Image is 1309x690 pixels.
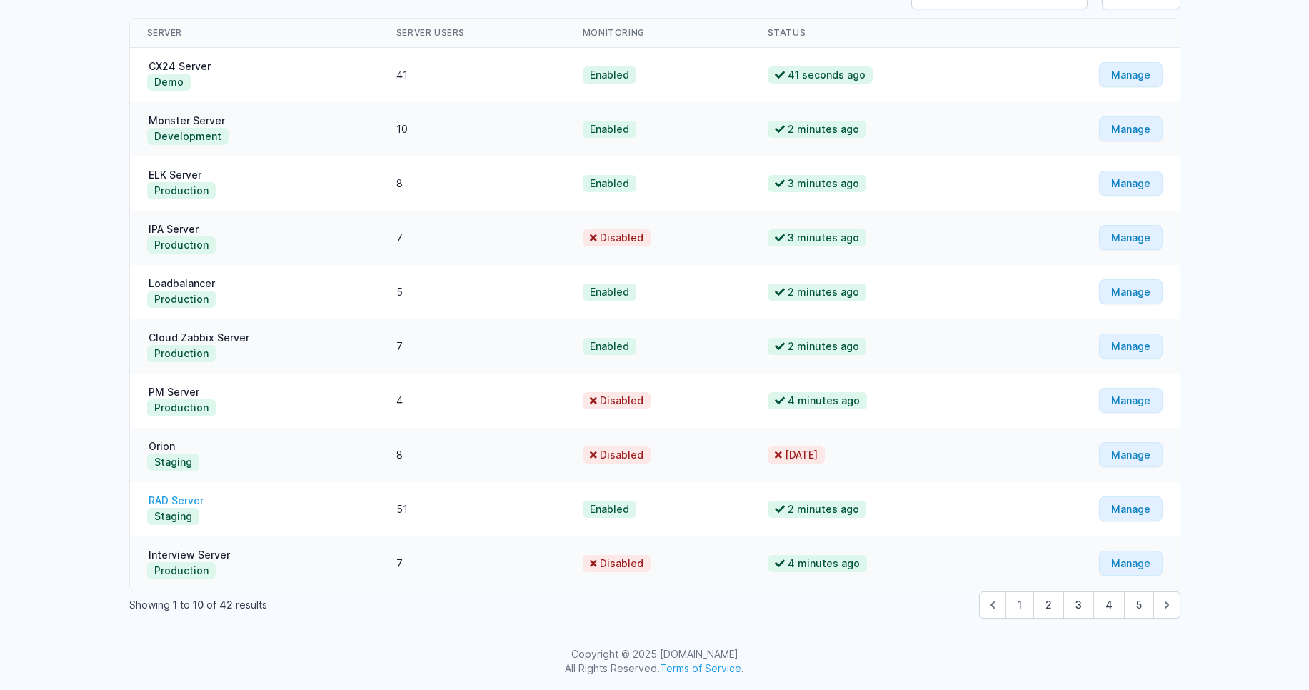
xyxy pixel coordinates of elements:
button: Go to page 4 [1093,591,1125,619]
button: Go to page 3 [1063,591,1094,619]
span: Enabled [583,338,636,355]
button: Staging [147,508,199,525]
span: results [236,599,267,611]
td: 5 [379,265,566,319]
button: Production [147,399,216,416]
span: Enabled [583,501,636,518]
a: Orion [147,440,176,452]
span: 1 [1005,591,1034,619]
span: Disabled [583,446,651,464]
a: Cloud Zabbix Server [147,331,251,344]
span: 3 minutes ago [768,175,866,192]
span: 2 minutes ago [768,501,866,518]
a: Manage [1099,62,1163,87]
button: Next &raquo; [1153,591,1180,619]
button: Production [147,236,216,254]
td: 10 [379,102,566,156]
button: Production [147,291,216,308]
span: 2 minutes ago [768,121,866,138]
span: Enabled [583,66,636,84]
td: 8 [379,428,566,482]
a: CX24 Server [147,60,212,72]
span: 41 seconds ago [768,66,873,84]
span: Enabled [583,175,636,192]
td: 8 [379,156,566,211]
span: 4 minutes ago [768,555,867,572]
a: Manage [1099,442,1163,467]
span: of [206,599,216,611]
button: Production [147,182,216,199]
a: Terms of Service [660,662,741,674]
span: 4 minutes ago [768,392,867,409]
span: 10 [193,599,204,611]
a: Manage [1099,496,1163,521]
button: Development [147,128,229,145]
span: Showing [129,599,170,611]
th: Monitoring [566,19,751,48]
a: Manage [1099,334,1163,359]
a: Monster Server [147,114,226,126]
a: Loadbalancer [147,277,216,289]
span: 1 [173,599,177,611]
a: PM Server [147,386,201,398]
button: Go to page 2 [1033,591,1064,619]
span: 3 minutes ago [768,229,866,246]
a: RAD Server [147,494,205,506]
span: 42 [219,599,233,611]
a: Manage [1099,279,1163,304]
span: Disabled [583,555,651,572]
button: Go to page 5 [1124,591,1154,619]
td: 7 [379,536,566,591]
span: Disabled [583,229,651,246]
a: IPA Server [147,223,200,235]
a: Manage [1099,225,1163,250]
button: Staging [147,454,199,471]
span: 2 minutes ago [768,284,866,301]
a: Manage [1099,116,1163,141]
button: Production [147,562,216,579]
td: 7 [379,211,566,265]
span: &laquo; Previous [979,601,1006,615]
td: 51 [379,482,566,536]
span: Enabled [583,284,636,301]
button: Demo [147,74,191,91]
span: Enabled [583,121,636,138]
button: Production [147,345,216,362]
th: Server Users [379,19,566,48]
span: to [180,599,190,611]
a: Manage [1099,388,1163,413]
span: 2 minutes ago [768,338,866,355]
nav: Pagination Navigation [129,591,1180,619]
a: Manage [1099,171,1163,196]
td: 7 [379,319,566,374]
a: Interview Server [147,549,231,561]
th: Status [751,19,1003,48]
span: Disabled [583,392,651,409]
a: ELK Server [147,169,203,181]
th: Server [130,19,379,48]
span: [DATE] [768,446,825,464]
td: 41 [379,48,566,103]
a: Manage [1099,551,1163,576]
td: 4 [379,374,566,428]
